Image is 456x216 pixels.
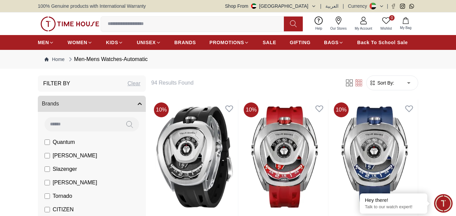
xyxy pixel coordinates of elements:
button: العربية [325,3,339,9]
span: [PERSON_NAME] [53,179,97,187]
span: SALE [263,39,276,46]
button: Sort By: [369,80,394,86]
div: Men-Mens Watches-Automatic [67,55,147,63]
a: GIFTING [290,36,311,49]
a: KIDS [106,36,123,49]
a: WOMEN [68,36,92,49]
span: My Bag [397,25,414,30]
span: UNISEX [137,39,156,46]
button: My Bag [396,16,415,32]
span: 0 [389,15,395,21]
div: Chat Widget [434,194,453,213]
span: Help [313,26,325,31]
div: Hey there! [365,197,422,204]
button: Shop From[GEOGRAPHIC_DATA] [225,3,316,9]
a: Whatsapp [409,4,414,9]
a: Instagram [400,4,405,9]
a: Our Stores [326,15,351,32]
a: PROMOTIONS [210,36,249,49]
span: 10 % [244,102,259,117]
input: Quantum [45,140,50,145]
span: BAGS [324,39,339,46]
a: UNISEX [137,36,161,49]
nav: Breadcrumb [38,50,418,69]
a: Home [45,56,64,63]
span: | [387,3,388,9]
span: Back To School Sale [357,39,408,46]
a: Facebook [391,4,396,9]
a: BRANDS [175,36,196,49]
span: [PERSON_NAME] [53,152,97,160]
span: 100% Genuine products with International Warranty [38,3,146,9]
span: Wishlist [378,26,395,31]
h6: 94 Results Found [151,79,337,87]
button: Brands [38,96,146,112]
span: | [343,3,344,9]
input: Slazenger [45,166,50,172]
img: TSAR BOMBA Men's Automatic Black Dial Watch - TB8213A-06 SET [151,100,238,214]
a: BAGS [324,36,344,49]
input: [PERSON_NAME] [45,180,50,185]
img: TSAR BOMBA Men's Automatic Red Dial Watch - TB8213A-04 SET [241,100,328,214]
span: PROMOTIONS [210,39,244,46]
span: BRANDS [175,39,196,46]
span: CITIZEN [53,206,74,214]
img: United Arab Emirates [251,3,257,9]
a: MEN [38,36,54,49]
img: ... [41,17,99,31]
a: SALE [263,36,276,49]
a: Help [311,15,326,32]
span: Sort By: [376,80,394,86]
span: 10 % [334,102,349,117]
input: Tornado [45,193,50,199]
span: 10 % [154,102,169,117]
a: Back To School Sale [357,36,408,49]
span: Quantum [53,138,75,146]
img: TSAR BOMBA Men's Automatic Blue Dial Watch - TB8213A-03 SET [331,100,418,214]
a: 0Wishlist [376,15,396,32]
span: | [320,3,322,9]
span: MEN [38,39,49,46]
div: Clear [128,80,140,88]
p: Talk to our watch expert! [365,204,422,210]
input: CITIZEN [45,207,50,212]
span: Our Stores [328,26,349,31]
span: My Account [352,26,375,31]
div: Currency [348,3,370,9]
span: WOMEN [68,39,87,46]
span: Brands [42,100,59,108]
span: GIFTING [290,39,311,46]
span: KIDS [106,39,118,46]
span: Slazenger [53,165,77,173]
span: Tornado [53,192,72,200]
h3: Filter By [43,80,70,88]
input: [PERSON_NAME] [45,153,50,158]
